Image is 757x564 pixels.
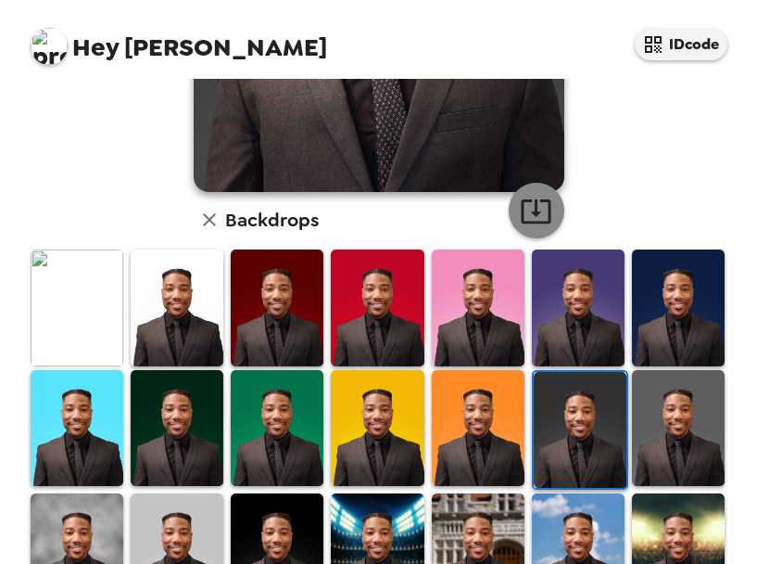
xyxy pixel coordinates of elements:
span: Hey [72,31,119,64]
button: IDcode [635,28,727,60]
img: Original [31,250,123,365]
h6: Backdrops [225,205,319,235]
span: [PERSON_NAME] [31,19,327,60]
img: profile pic [31,28,68,65]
